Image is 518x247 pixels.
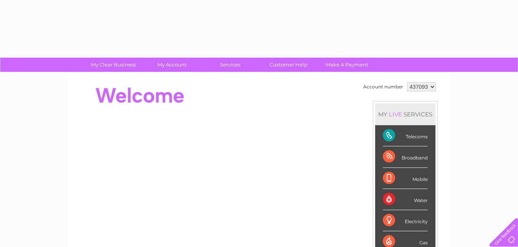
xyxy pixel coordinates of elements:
div: Telecoms [383,125,428,146]
div: Electricity [383,210,428,231]
div: MY SERVICES [375,103,435,125]
div: Water [383,189,428,210]
a: Make A Payment [315,58,379,72]
td: Account number [361,80,405,93]
div: Mobile [383,168,428,189]
a: Services [199,58,262,72]
a: Customer Help [257,58,320,72]
a: My Clear Business [82,58,145,72]
div: Broadband [383,146,428,167]
a: My Account [140,58,204,72]
div: LIVE [387,111,404,118]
